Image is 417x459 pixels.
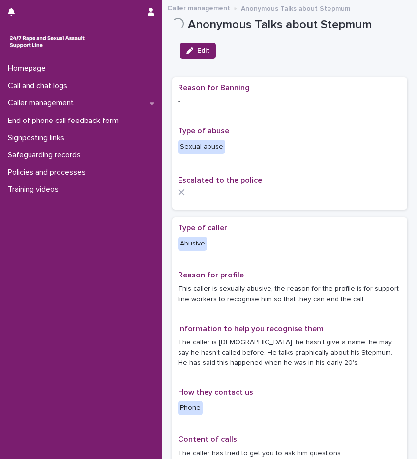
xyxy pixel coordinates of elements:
p: Safeguarding records [4,151,89,160]
a: Caller management [167,2,230,13]
span: Reason for profile [178,271,244,279]
p: Call and chat logs [4,81,75,91]
div: Sexual abuse [178,140,225,154]
span: Information to help you recognise them [178,325,324,333]
span: Reason for Banning [178,84,250,92]
button: Edit [180,43,216,59]
span: Type of abuse [178,127,229,135]
span: Edit [197,47,209,54]
p: Homepage [4,64,54,73]
img: rhQMoQhaT3yELyF149Cw [8,32,87,52]
span: How they contact us [178,388,253,396]
p: Caller management [4,98,82,108]
span: Type of caller [178,224,227,232]
p: End of phone call feedback form [4,116,126,125]
p: - [178,96,401,107]
p: This caller is sexually abusive, the reason for the profile is for support line workers to recogn... [178,284,401,305]
p: Training videos [4,185,66,194]
p: Anonymous Talks about Stepmum [241,2,350,13]
span: Escalated to the police [178,176,262,184]
p: Anonymous Talks about Stepmum [188,18,407,32]
span: Content of calls [178,435,237,443]
p: The caller is [DEMOGRAPHIC_DATA], he hasn't give a name, he may say he hasn't called before. He t... [178,337,401,368]
p: Policies and processes [4,168,93,177]
p: Signposting links [4,133,72,143]
div: Abusive [178,237,207,251]
div: Phone [178,401,203,415]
